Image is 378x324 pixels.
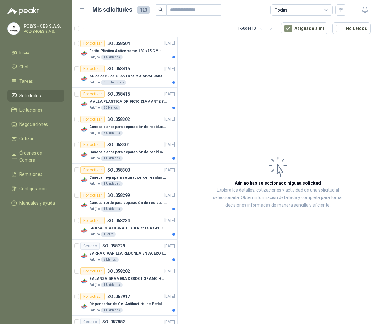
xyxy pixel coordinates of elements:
a: Por cotizarSOL058504[DATE] Company LogoEstiba Plástica Antiderrame 130 x75 CM - Capacidad 180-200... [72,37,177,62]
div: 1 Unidades [101,156,123,161]
div: Por cotizar [80,293,105,300]
span: Cotizar [19,135,34,142]
p: ABRAZADERA PLASTICA 25CMS*4.8MM NEGRA [89,73,167,79]
img: Company Logo [80,227,88,234]
img: Company Logo [80,252,88,260]
div: 1 Tarro [101,232,116,237]
p: SOL058415 [107,92,130,96]
p: POLYSHOES S.A.S. [24,24,63,28]
p: Patojito [89,308,100,313]
a: Negociaciones [7,118,64,130]
p: MALLA PLASTICA ORIFICIO DIAMANTE 3MM [89,99,167,105]
a: Órdenes de Compra [7,147,64,166]
p: SOL058416 [107,67,130,71]
span: Órdenes de Compra [19,150,58,163]
img: Logo peakr [7,7,39,15]
a: Por cotizarSOL057917[DATE] Company LogoDispensador de Gel Antibactirial de PedalPatojito1 Unidades [72,290,177,316]
div: Por cotizar [80,65,105,72]
p: Patojito [89,257,100,262]
a: Solicitudes [7,90,64,102]
h3: Aún no has seleccionado niguna solicitud [235,180,321,187]
p: [DATE] [164,66,175,72]
a: Por cotizarSOL058300[DATE] Company LogoCaneca negra para separación de residuo 55 LTPatojito1 Uni... [72,164,177,189]
img: Company Logo [80,75,88,82]
a: Tareas [7,75,64,87]
p: SOL058300 [107,168,130,172]
p: Patojito [89,207,100,212]
div: 1 Unidades [101,181,123,186]
span: Configuración [19,185,47,192]
div: 300 Unidades [101,80,126,85]
p: [DATE] [164,41,175,47]
div: Por cotizar [80,40,105,47]
p: BALANZA GRAMERA DESDE 1 GRAMO HASTA 5 GRAMOS [89,276,167,282]
div: Por cotizar [80,192,105,199]
p: Caneca negra para separación de residuo 55 LT [89,175,167,181]
p: SOL058299 [107,193,130,197]
span: Tareas [19,78,33,85]
a: Por cotizarSOL058299[DATE] Company LogoCaneca verde para separación de residuo 55 LTPatojito1 Uni... [72,189,177,214]
div: Por cotizar [80,116,105,123]
p: [DATE] [164,218,175,224]
p: [DATE] [164,268,175,274]
p: Patojito [89,181,100,186]
a: Por cotizarSOL058202[DATE] Company LogoBALANZA GRAMERA DESDE 1 GRAMO HASTA 5 GRAMOSPatojito1 Unid... [72,265,177,290]
p: SOL058229 [102,244,125,248]
div: Por cotizar [80,267,105,275]
p: Patojito [89,232,100,237]
span: Remisiones [19,171,42,178]
p: [DATE] [164,167,175,173]
button: Asignado a mi [281,22,327,34]
div: 1 Unidades [101,55,123,60]
a: Por cotizarSOL058415[DATE] Company LogoMALLA PLASTICA ORIFICIO DIAMANTE 3MMPatojito50 Metros [72,88,177,113]
span: Manuales y ayuda [19,200,55,207]
span: Licitaciones [19,107,42,113]
p: Patojito [89,80,100,85]
a: Por cotizarSOL058416[DATE] Company LogoABRAZADERA PLASTICA 25CMS*4.8MM NEGRAPatojito300 Unidades [72,62,177,88]
span: Solicitudes [19,92,41,99]
p: Patojito [89,156,100,161]
img: Company Logo [80,151,88,158]
img: Company Logo [8,23,20,35]
p: Caneca blanca para separación de residuos 10 LT [89,149,167,155]
div: Cerrado [80,242,100,250]
p: Caneca verde para separación de residuo 55 LT [89,200,167,206]
p: SOL057882 [102,320,125,324]
span: search [158,7,163,12]
p: Patojito [89,282,100,287]
div: 5 Unidades [101,131,123,136]
div: Por cotizar [80,166,105,174]
p: SOL058504 [107,41,130,46]
a: Por cotizarSOL058302[DATE] Company LogoCaneca blanca para separación de residuos 121 LTPatojito5 ... [72,113,177,138]
p: Estiba Plástica Antiderrame 130 x75 CM - Capacidad 180-200 Litros [89,48,167,54]
p: [DATE] [164,294,175,300]
div: Por cotizar [80,90,105,98]
div: 8 Metros [101,257,119,262]
div: 50 Metros [101,105,120,110]
img: Company Logo [80,303,88,310]
img: Company Logo [80,202,88,209]
span: 123 [137,6,150,14]
p: [DATE] [164,117,175,122]
div: 1 Unidades [101,207,123,212]
p: [DATE] [164,91,175,97]
div: Por cotizar [80,141,105,148]
p: [DATE] [164,243,175,249]
p: Patojito [89,105,100,110]
p: BARRA O VARILLA REDONDA EN ACERO INOXIDABLE DE 2" O 50 MM [89,251,167,257]
p: [DATE] [164,142,175,148]
p: POLYSHOES S.A.S. [24,30,63,33]
img: Company Logo [80,277,88,285]
a: Por cotizarSOL058301[DATE] Company LogoCaneca blanca para separación de residuos 10 LTPatojito1 U... [72,138,177,164]
span: Negociaciones [19,121,48,128]
a: Licitaciones [7,104,64,116]
img: Company Logo [80,176,88,184]
a: Cotizar [7,133,64,145]
div: 1 - 50 de 110 [238,23,276,33]
a: Inicio [7,47,64,58]
button: No Leídos [332,22,371,34]
a: Manuales y ayuda [7,197,64,209]
span: Inicio [19,49,29,56]
p: Patojito [89,131,100,136]
p: SOL058302 [107,117,130,122]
